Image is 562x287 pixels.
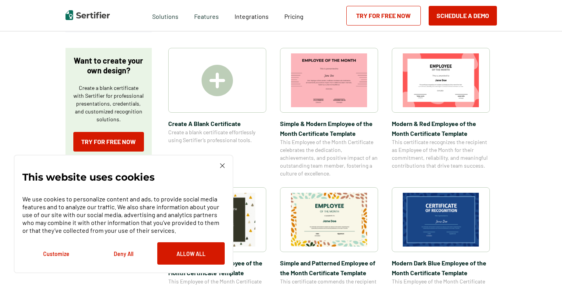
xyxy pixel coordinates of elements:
button: Deny All [90,242,157,265]
span: Integrations [235,13,269,20]
span: Simple and Patterned Employee of the Month Certificate Template [280,258,378,278]
a: Modern & Red Employee of the Month Certificate TemplateModern & Red Employee of the Month Certifi... [392,48,490,177]
img: Modern Dark Blue Employee of the Month Certificate Template [403,193,479,247]
button: Schedule a Demo [429,6,497,26]
span: Create a blank certificate effortlessly using Sertifier’s professional tools. [168,128,266,144]
span: Modern Dark Blue Employee of the Month Certificate Template [392,258,490,278]
a: Simple & Modern Employee of the Month Certificate TemplateSimple & Modern Employee of the Month C... [280,48,378,177]
p: Create a blank certificate with Sertifier for professional presentations, credentials, and custom... [73,84,144,123]
a: Integrations [235,11,269,20]
img: Cookie Popup Close [220,163,225,168]
img: Create A Blank Certificate [202,65,233,96]
img: Modern & Red Employee of the Month Certificate Template [403,53,479,107]
img: Sertifier | Digital Credentialing Platform [65,10,110,20]
img: Simple and Patterned Employee of the Month Certificate Template [291,193,367,247]
p: This website uses cookies [22,173,155,181]
img: Simple & Modern Employee of the Month Certificate Template [291,53,367,107]
span: Pricing [284,13,304,20]
span: This certificate recognizes the recipient as Employee of the Month for their commitment, reliabil... [392,138,490,170]
span: Modern & Red Employee of the Month Certificate Template [392,119,490,138]
p: Want to create your own design? [73,56,144,75]
p: We use cookies to personalize content and ads, to provide social media features and to analyze ou... [22,195,225,234]
span: Simple & Modern Employee of the Month Certificate Template [280,119,378,138]
span: Solutions [152,11,178,20]
a: Pricing [284,11,304,20]
button: Allow All [157,242,225,265]
a: Try for Free Now [73,132,144,152]
span: Features [194,11,219,20]
span: This Employee of the Month Certificate celebrates the dedication, achievements, and positive impa... [280,138,378,177]
button: Customize [22,242,90,265]
a: Try for Free Now [346,6,421,26]
span: Create A Blank Certificate [168,119,266,128]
